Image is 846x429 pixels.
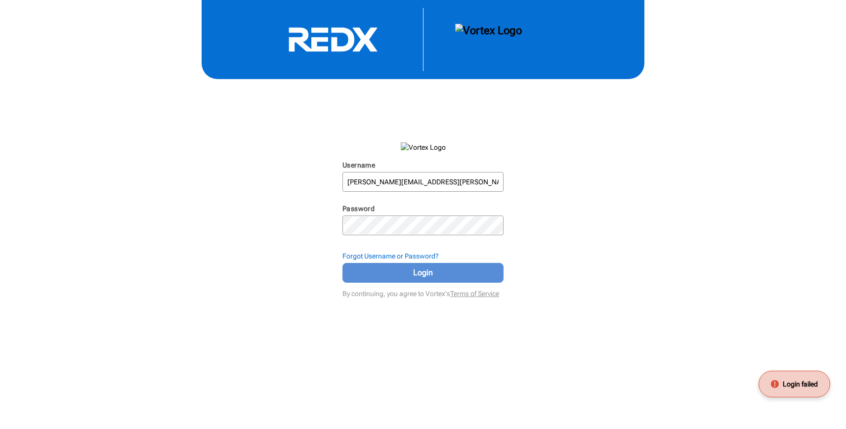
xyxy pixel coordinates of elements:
strong: Forgot Username or Password? [342,252,439,260]
label: Password [342,205,375,213]
svg: RedX Logo [259,27,407,52]
button: Login [342,263,504,283]
img: Vortex Logo [401,142,446,152]
img: Vortex Logo [455,24,522,55]
div: Forgot Username or Password? [342,251,504,261]
span: Login [355,267,491,279]
div: By continuing, you agree to Vortex's [342,285,504,299]
label: Username [342,161,375,169]
span: Login failed [783,379,818,389]
a: Terms of Service [450,290,499,298]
